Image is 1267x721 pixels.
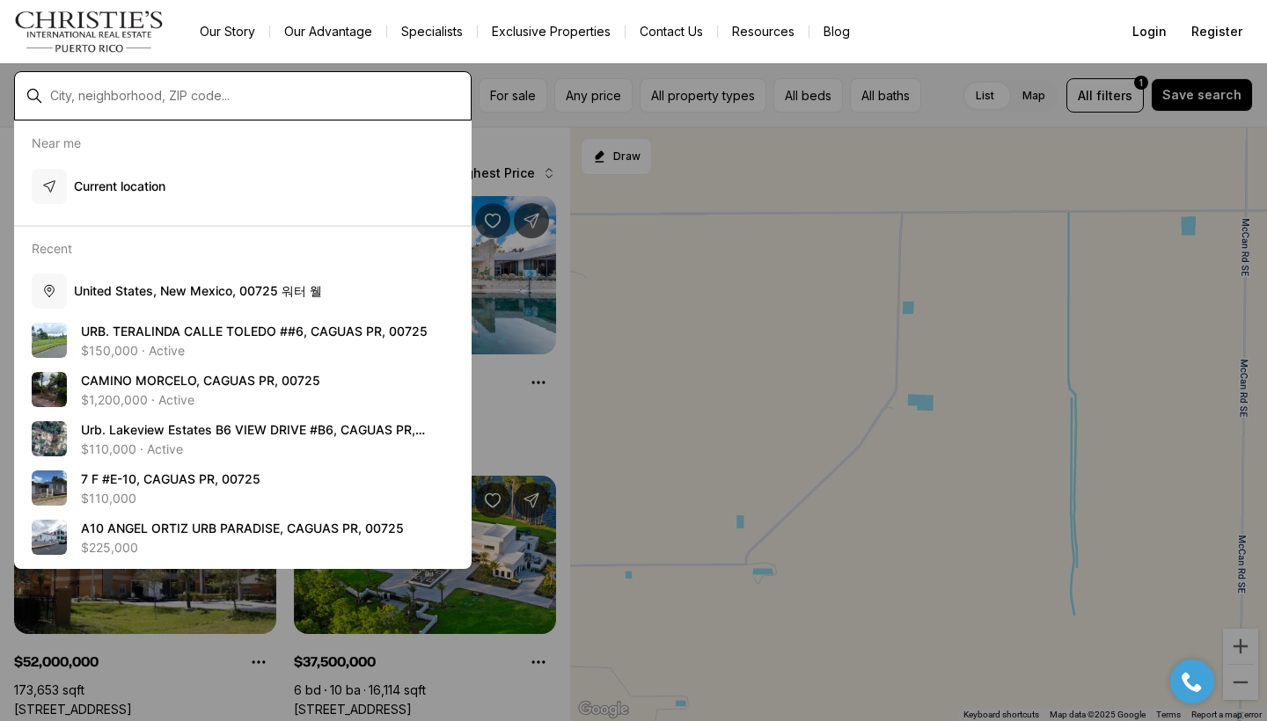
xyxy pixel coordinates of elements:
[81,492,136,506] p: $110,000
[81,373,320,388] span: C A M I N O M O R C E L O , C A G U A S P R , 0 0 7 2 5
[25,414,461,463] a: View details: Urb. Lakeview Estates B6 VIEW DRIVE #B6
[14,11,165,53] img: logo
[1191,25,1242,39] span: Register
[1132,25,1167,39] span: Login
[25,513,461,562] a: View details: A10 ANGEL ORTIZ URB PARADISE
[81,324,428,339] span: U R B . T E R A L I N D A C A L L E T O L E D O # # 6 , C A G U A S P R , 0 0 7 2 5
[81,471,260,486] span: 7 F # E - 1 0 , C A G U A S P R , 0 0 7 2 5
[74,178,165,195] p: Current location
[74,283,322,298] span: U n i t e d S t a t e s , N e w M e x i c o , 0 0 7 2 5 워 터 웰
[81,541,138,555] p: $225,000
[81,442,183,456] p: $110,000 · Active
[32,135,81,150] p: Near me
[25,365,461,414] a: View details: CAMINO MORCELO
[25,162,461,211] button: Current location
[32,241,72,256] p: Recent
[626,19,717,44] button: Contact Us
[1122,14,1177,49] button: Login
[81,393,194,407] p: $1,200,000 · Active
[81,422,425,455] span: U r b . L a k e v i e w E s t a t e s B 6 V I E W D R I V E # B 6 , C A G U A S P R , 0 0 7 2 5
[718,19,809,44] a: Resources
[809,19,864,44] a: Blog
[478,19,625,44] a: Exclusive Properties
[81,521,404,535] span: A 1 0 A N G E L O R T I Z U R B P A R A D I S E , C A G U A S P R , 0 0 7 2 5
[270,19,386,44] a: Our Advantage
[387,19,477,44] a: Specialists
[186,19,269,44] a: Our Story
[1181,14,1253,49] button: Register
[25,266,461,316] button: United States, New Mexico, 00725 워터 웰
[25,463,461,513] a: View details: 7 F #E-10
[81,344,185,358] p: $150,000 · Active
[25,316,461,365] a: View details: URB. TERALINDA CALLE TOLEDO ##6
